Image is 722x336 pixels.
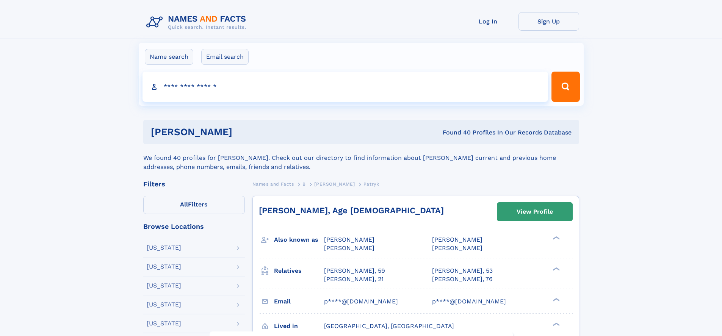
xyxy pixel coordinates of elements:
[551,322,560,327] div: ❯
[363,181,379,187] span: Patryk
[432,244,482,252] span: [PERSON_NAME]
[324,275,384,283] a: [PERSON_NAME], 21
[147,320,181,327] div: [US_STATE]
[143,12,252,33] img: Logo Names and Facts
[324,267,385,275] a: [PERSON_NAME], 59
[324,236,374,243] span: [PERSON_NAME]
[274,233,324,246] h3: Also known as
[302,179,306,189] a: B
[143,181,245,188] div: Filters
[551,297,560,302] div: ❯
[551,266,560,271] div: ❯
[147,264,181,270] div: [US_STATE]
[302,181,306,187] span: B
[314,181,355,187] span: [PERSON_NAME]
[517,203,553,220] div: View Profile
[551,236,560,241] div: ❯
[151,127,338,137] h1: [PERSON_NAME]
[147,245,181,251] div: [US_STATE]
[201,49,249,65] label: Email search
[143,144,579,172] div: We found 40 profiles for [PERSON_NAME]. Check out our directory to find information about [PERSON...
[143,72,548,102] input: search input
[274,320,324,333] h3: Lived in
[147,283,181,289] div: [US_STATE]
[145,49,193,65] label: Name search
[252,179,294,189] a: Names and Facts
[274,295,324,308] h3: Email
[314,179,355,189] a: [PERSON_NAME]
[458,12,518,31] a: Log In
[274,264,324,277] h3: Relatives
[432,267,493,275] a: [PERSON_NAME], 53
[259,206,444,215] a: [PERSON_NAME], Age [DEMOGRAPHIC_DATA]
[147,302,181,308] div: [US_STATE]
[551,72,579,102] button: Search Button
[497,203,572,221] a: View Profile
[518,12,579,31] a: Sign Up
[324,244,374,252] span: [PERSON_NAME]
[432,236,482,243] span: [PERSON_NAME]
[143,196,245,214] label: Filters
[337,128,572,137] div: Found 40 Profiles In Our Records Database
[180,201,188,208] span: All
[324,322,454,330] span: [GEOGRAPHIC_DATA], [GEOGRAPHIC_DATA]
[143,223,245,230] div: Browse Locations
[432,275,493,283] a: [PERSON_NAME], 76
